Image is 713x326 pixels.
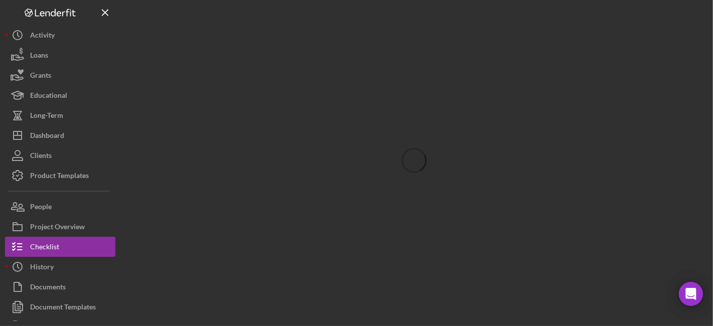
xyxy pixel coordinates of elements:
[5,166,115,186] button: Product Templates
[5,25,115,45] button: Activity
[30,237,59,259] div: Checklist
[30,166,89,188] div: Product Templates
[30,257,54,279] div: History
[5,217,115,237] button: Project Overview
[30,65,51,88] div: Grants
[30,277,66,299] div: Documents
[5,125,115,145] button: Dashboard
[5,85,115,105] button: Educational
[5,237,115,257] button: Checklist
[5,297,115,317] button: Document Templates
[5,45,115,65] button: Loans
[679,282,703,306] div: Open Intercom Messenger
[30,297,96,319] div: Document Templates
[30,125,64,148] div: Dashboard
[30,197,52,219] div: People
[30,105,63,128] div: Long-Term
[5,197,115,217] button: People
[5,145,115,166] button: Clients
[5,277,115,297] button: Documents
[30,145,52,168] div: Clients
[30,217,85,239] div: Project Overview
[5,105,115,125] button: Long-Term
[5,257,115,277] button: History
[30,85,67,108] div: Educational
[5,65,115,85] button: Grants
[30,45,48,68] div: Loans
[30,25,55,48] div: Activity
